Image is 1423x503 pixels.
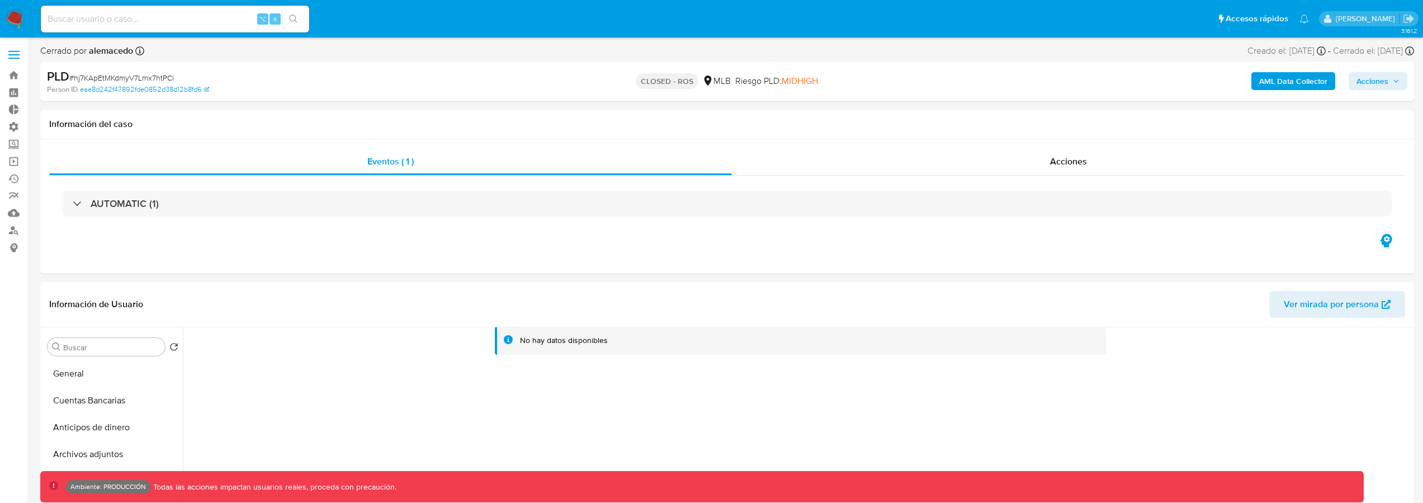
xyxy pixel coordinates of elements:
a: Notificaciones [1299,14,1309,23]
div: AUTOMATIC (1) [63,191,1392,217]
button: Acciones [1349,72,1407,90]
span: - [1328,45,1331,57]
span: MIDHIGH [782,74,818,87]
button: Cruces y Relaciones [43,468,183,495]
span: Cerrado por [40,45,133,57]
b: Person ID [47,84,78,95]
b: PLD [47,67,69,85]
p: Todas las acciones impactan usuarios reales, proceda con precaución. [150,482,396,492]
p: kevin.palacios@mercadolibre.com [1336,13,1399,24]
span: Acciones [1050,155,1087,168]
span: s [273,13,277,24]
span: # hj7KApEtMKdmyV7Lmx7htPCi [69,72,174,83]
div: MLB [702,75,731,87]
span: ⌥ [258,13,267,24]
button: General [43,360,183,387]
span: Accesos rápidos [1226,13,1288,25]
span: Riesgo PLD: [735,75,818,87]
h1: Información de Usuario [49,299,143,310]
b: AML Data Collector [1259,72,1327,90]
button: Cuentas Bancarias [43,387,183,414]
div: Cerrado el: [DATE] [1333,45,1414,57]
input: Buscar usuario o caso... [41,12,309,26]
button: Anticipos de dinero [43,414,183,441]
span: Ver mirada por persona [1284,291,1379,318]
button: Ver mirada por persona [1269,291,1405,318]
button: Volver al orden por defecto [169,342,178,355]
a: Salir [1403,13,1415,25]
p: Ambiente: PRODUCCIÓN [70,485,146,489]
span: Eventos ( 1 ) [367,155,414,168]
b: alemacedo [87,44,133,57]
a: eae8d242f47892fde0852d38d12b8fd6 [80,84,209,95]
button: search-icon [282,11,305,27]
input: Buscar [63,342,160,352]
button: AML Data Collector [1251,72,1335,90]
div: Creado el: [DATE] [1247,45,1326,57]
p: CLOSED - ROS [636,73,698,89]
h3: AUTOMATIC (1) [91,198,159,210]
h1: Información del caso [49,119,1405,130]
button: Archivos adjuntos [43,441,183,468]
span: Acciones [1356,72,1388,90]
button: Buscar [52,342,61,351]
